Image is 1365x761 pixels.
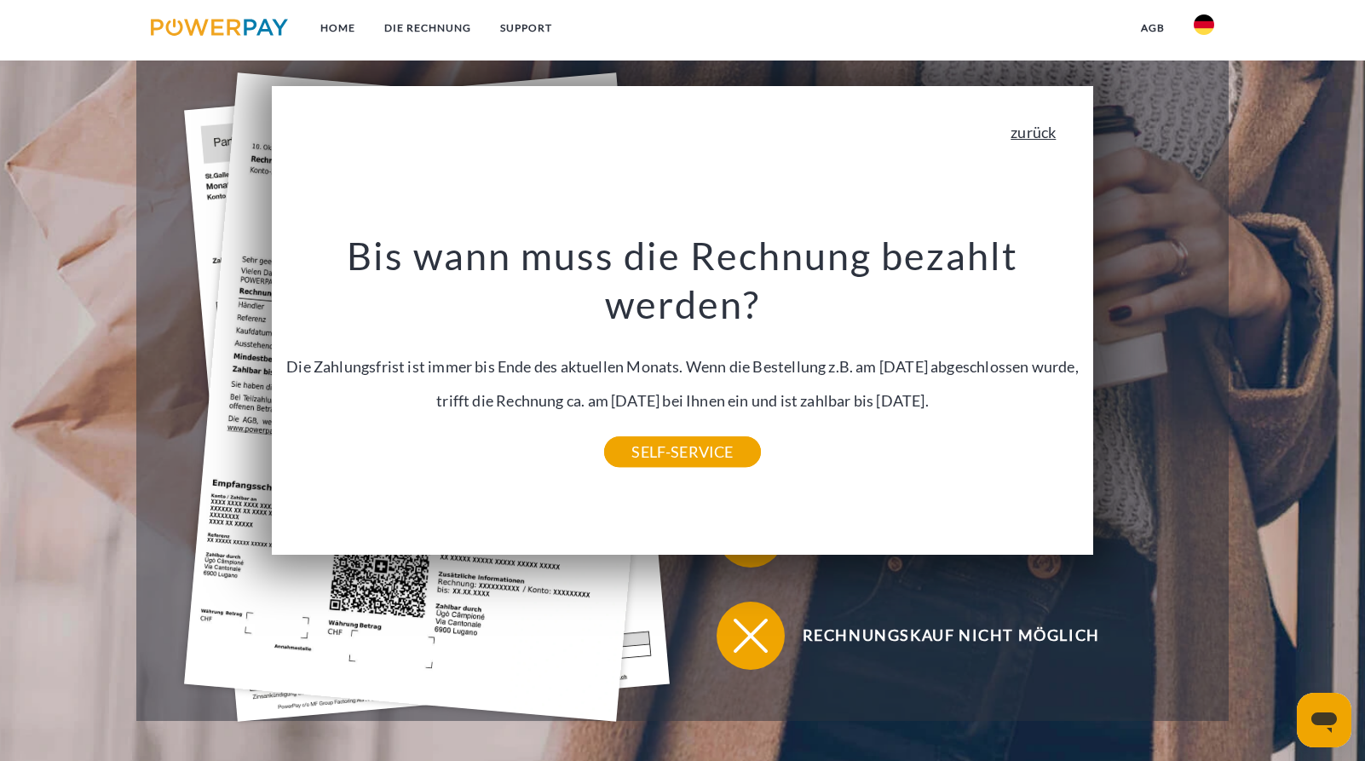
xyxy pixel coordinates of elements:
[151,19,288,36] img: logo-powerpay.svg
[717,499,1160,568] button: Hilfe-Center
[717,602,1160,670] button: Rechnungskauf nicht möglich
[604,436,760,467] a: SELF-SERVICE
[1297,693,1351,747] iframe: Schaltfläche zum Öffnen des Messaging-Fensters
[742,602,1160,670] span: Rechnungskauf nicht möglich
[1126,13,1179,43] a: agb
[370,13,486,43] a: DIE RECHNUNG
[729,614,772,657] img: qb_close.svg
[1194,14,1214,35] img: de
[285,233,1080,453] div: Die Zahlungsfrist ist immer bis Ende des aktuellen Monats. Wenn die Bestellung z.B. am [DATE] abg...
[306,13,370,43] a: Home
[1011,124,1056,140] a: zurück
[486,13,567,43] a: SUPPORT
[285,233,1080,329] h3: Bis wann muss die Rechnung bezahlt werden?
